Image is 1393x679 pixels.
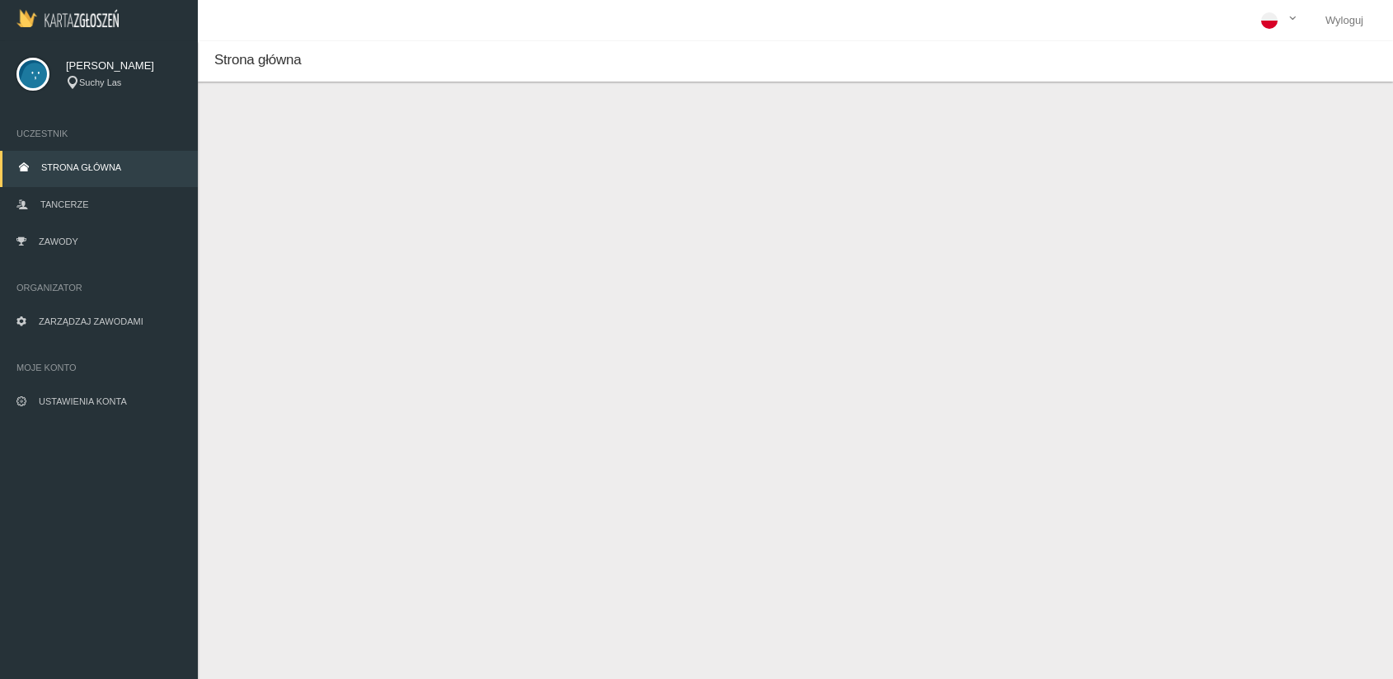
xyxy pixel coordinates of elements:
[16,125,181,142] span: Uczestnik
[39,236,78,246] span: Zawody
[66,58,181,74] span: [PERSON_NAME]
[214,52,301,68] span: Strona główna
[16,9,119,27] img: Logo
[41,162,121,172] span: Strona główna
[39,396,127,406] span: Ustawienia konta
[16,58,49,91] img: svg
[39,316,143,326] span: Zarządzaj zawodami
[16,279,181,296] span: Organizator
[40,199,88,209] span: Tancerze
[66,76,181,90] div: Suchy Las
[16,359,181,376] span: Moje konto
